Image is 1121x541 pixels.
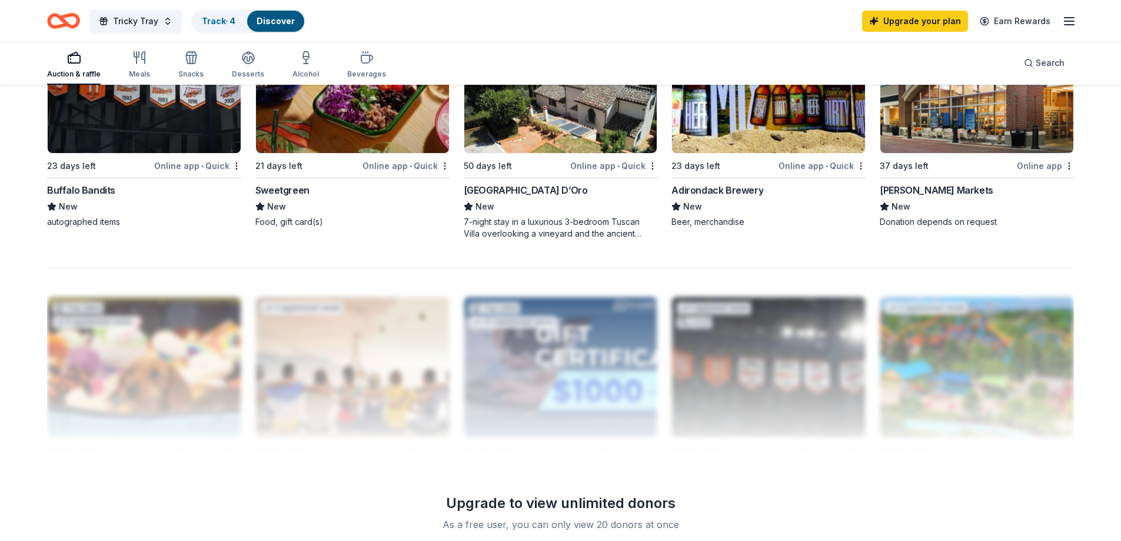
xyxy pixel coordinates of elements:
[201,161,204,171] span: •
[671,159,720,173] div: 23 days left
[154,158,241,173] div: Online app Quick
[826,161,828,171] span: •
[255,12,450,228] a: Image for Sweetgreen1 applylast week21 days leftOnline app•QuickSweetgreenNewFood, gift card(s)
[362,158,450,173] div: Online app Quick
[178,46,204,85] button: Snacks
[232,46,264,85] button: Desserts
[59,200,78,214] span: New
[683,200,702,214] span: New
[47,7,80,35] a: Home
[255,216,450,228] div: Food, gift card(s)
[880,216,1074,228] div: Donation depends on request
[47,69,101,79] div: Auction & raffle
[880,12,1074,228] a: Image for Weis Markets37 days leftOnline app[PERSON_NAME] MarketsNewDonation depends on request
[464,216,658,240] div: 7-night stay in a luxurious 3-bedroom Tuscan Villa overlooking a vineyard and the ancient walled ...
[191,9,305,33] button: Track· 4Discover
[570,158,657,173] div: Online app Quick
[1014,51,1074,75] button: Search
[892,200,910,214] span: New
[405,517,716,532] div: As a free user, you can only view 20 donors at once
[129,69,150,79] div: Meals
[292,69,319,79] div: Alcohol
[862,11,968,32] a: Upgrade your plan
[202,16,235,26] a: Track· 4
[880,159,929,173] div: 37 days left
[1036,56,1065,70] span: Search
[1017,158,1074,173] div: Online app
[257,16,295,26] a: Discover
[410,161,412,171] span: •
[464,183,588,197] div: [GEOGRAPHIC_DATA] D’Oro
[880,183,993,197] div: [PERSON_NAME] Markets
[232,69,264,79] div: Desserts
[671,183,763,197] div: Adirondack Brewery
[178,69,204,79] div: Snacks
[47,12,241,228] a: Image for Buffalo Bandits1 applylast weekLocal23 days leftOnline app•QuickBuffalo BanditsNewautog...
[973,11,1057,32] a: Earn Rewards
[129,46,150,85] button: Meals
[47,46,101,85] button: Auction & raffle
[347,69,386,79] div: Beverages
[292,46,319,85] button: Alcohol
[347,46,386,85] button: Beverages
[779,158,866,173] div: Online app Quick
[47,159,96,173] div: 23 days left
[671,12,866,228] a: Image for Adirondack BreweryLocal23 days leftOnline app•QuickAdirondack BreweryNewBeer, merchandise
[464,12,658,240] a: Image for Villa Sogni D’Oro4 applieslast week50 days leftOnline app•Quick[GEOGRAPHIC_DATA] D’OroN...
[255,183,310,197] div: Sweetgreen
[47,216,241,228] div: autographed items
[464,159,512,173] div: 50 days left
[255,159,302,173] div: 21 days left
[391,494,730,513] div: Upgrade to view unlimited donors
[113,14,158,28] span: Tricky Tray
[89,9,182,33] button: Tricky Tray
[47,183,115,197] div: Buffalo Bandits
[267,200,286,214] span: New
[475,200,494,214] span: New
[671,216,866,228] div: Beer, merchandise
[617,161,620,171] span: •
